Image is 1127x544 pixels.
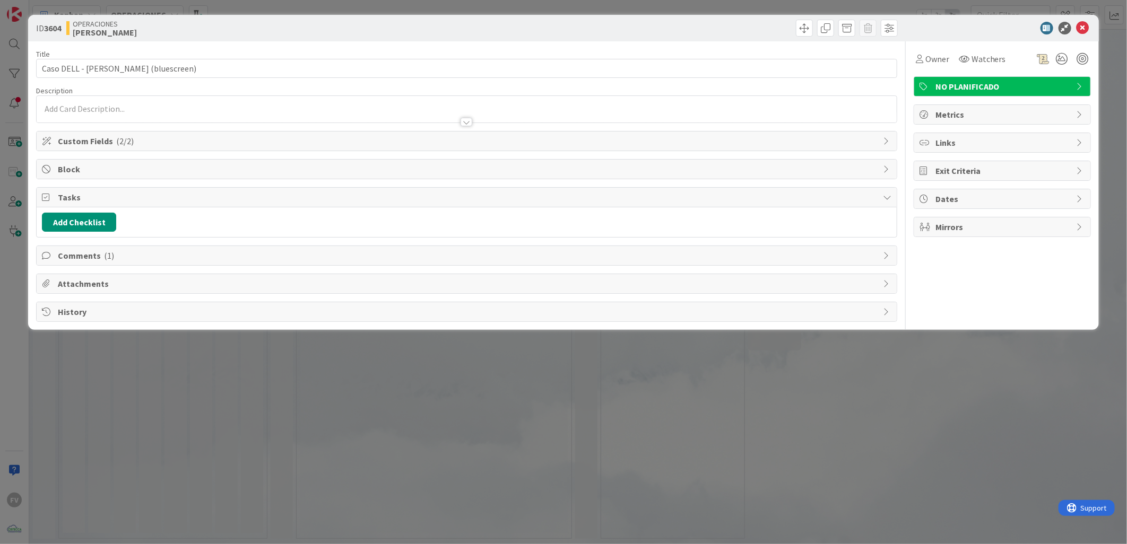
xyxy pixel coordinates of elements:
span: Exit Criteria [935,164,1071,177]
span: Watchers [972,52,1006,65]
label: Title [36,49,50,59]
span: ID [36,22,61,34]
span: Comments [58,249,878,262]
span: Links [935,136,1071,149]
span: Mirrors [935,221,1071,233]
span: Owner [925,52,949,65]
span: NO PLANIFICADO [935,80,1071,93]
b: 3604 [44,23,61,33]
input: type card name here... [36,59,897,78]
span: Description [36,86,73,95]
span: Custom Fields [58,135,878,147]
span: Dates [935,192,1071,205]
span: ( 2/2 ) [116,136,134,146]
span: Tasks [58,191,878,204]
span: Block [58,163,878,176]
span: Attachments [58,277,878,290]
button: Add Checklist [42,213,116,232]
span: ( 1 ) [104,250,114,261]
span: History [58,305,878,318]
b: [PERSON_NAME] [73,28,137,37]
span: Support [22,2,48,14]
span: Metrics [935,108,1071,121]
span: OPERACIONES [73,20,137,28]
